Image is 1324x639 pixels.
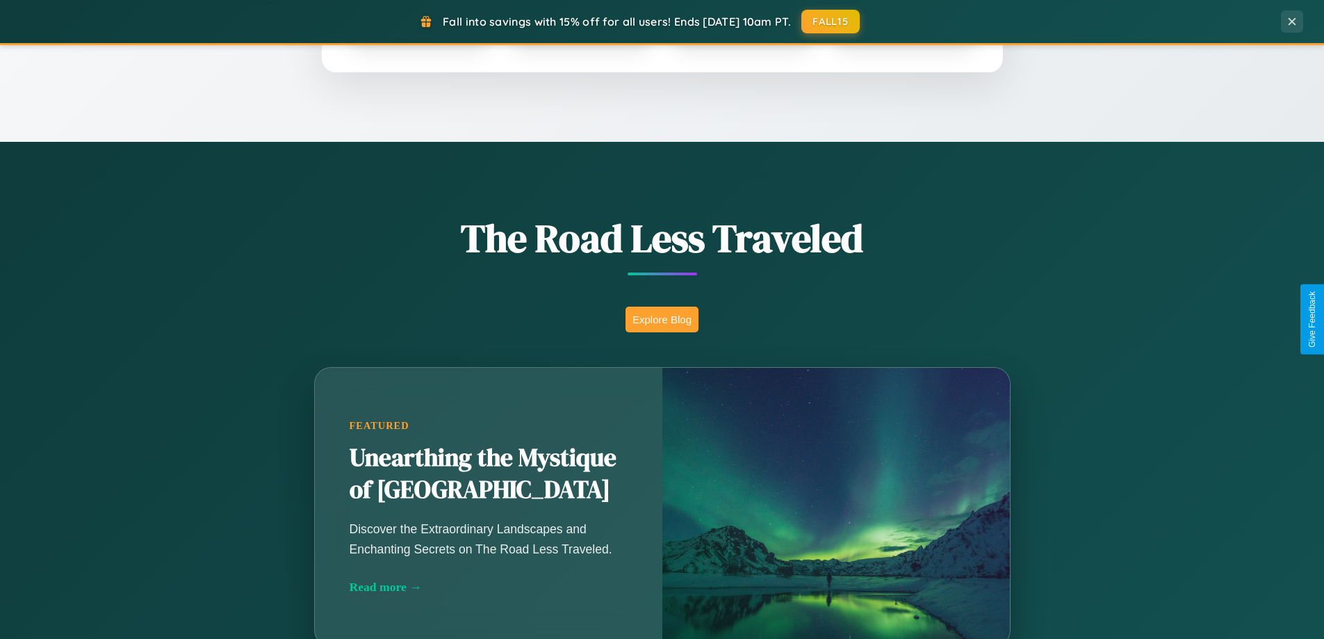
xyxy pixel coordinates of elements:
button: Explore Blog [626,307,698,332]
h1: The Road Less Traveled [245,211,1079,265]
p: Discover the Extraordinary Landscapes and Enchanting Secrets on The Road Less Traveled. [350,519,628,558]
h2: Unearthing the Mystique of [GEOGRAPHIC_DATA] [350,442,628,506]
span: Fall into savings with 15% off for all users! Ends [DATE] 10am PT. [443,15,791,29]
div: Read more → [350,580,628,594]
div: Featured [350,420,628,432]
div: Give Feedback [1307,291,1317,348]
button: FALL15 [801,10,860,33]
